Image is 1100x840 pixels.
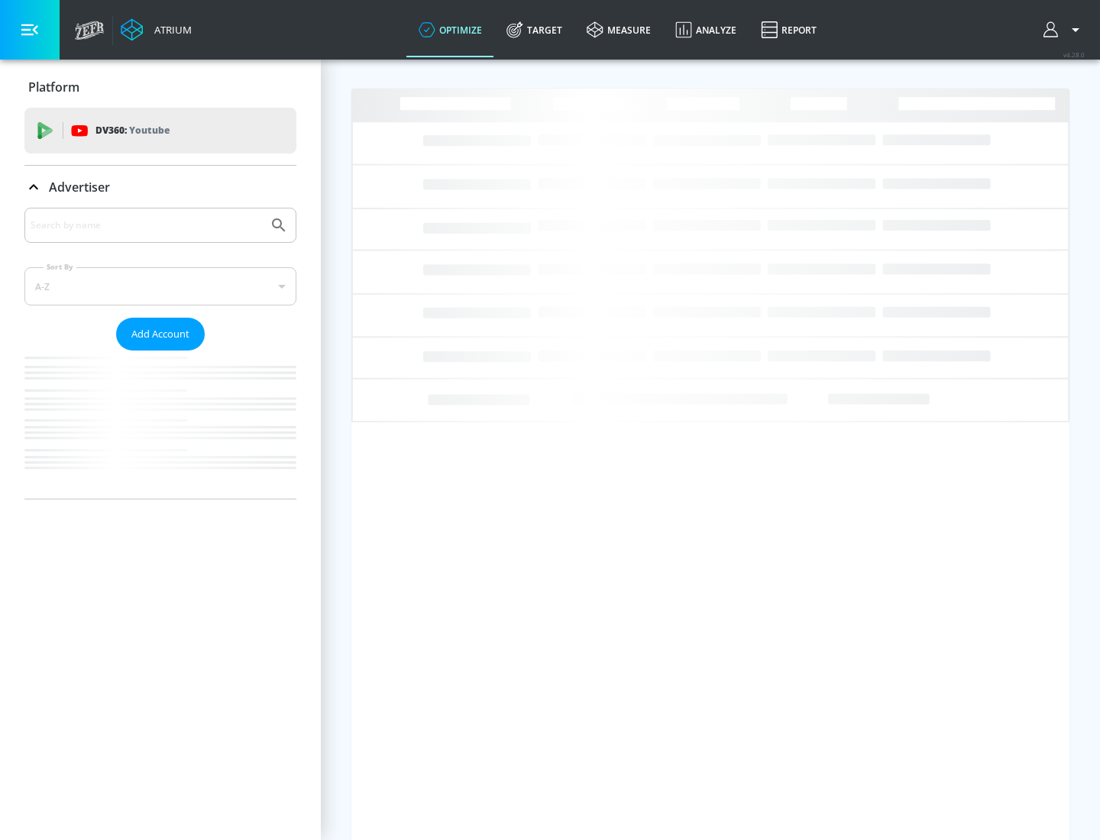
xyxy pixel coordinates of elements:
a: optimize [406,2,494,57]
a: measure [574,2,663,57]
p: Youtube [129,122,170,138]
div: DV360: Youtube [24,108,296,153]
p: Platform [28,79,79,95]
input: Search by name [31,215,262,235]
span: v 4.28.0 [1063,50,1085,59]
nav: list of Advertiser [24,351,296,499]
div: A-Z [24,267,296,305]
p: DV360: [95,122,170,139]
span: Add Account [131,325,189,343]
a: Atrium [121,18,192,41]
div: Atrium [148,23,192,37]
a: Report [749,2,829,57]
div: Advertiser [24,208,296,499]
p: Advertiser [49,179,110,195]
a: Analyze [663,2,749,57]
div: Advertiser [24,166,296,208]
div: Platform [24,66,296,108]
a: Target [494,2,574,57]
label: Sort By [44,262,76,272]
button: Add Account [116,318,205,351]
